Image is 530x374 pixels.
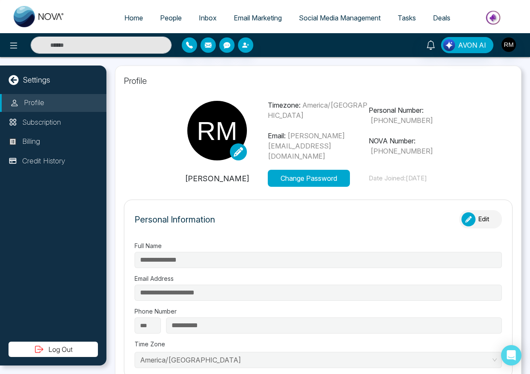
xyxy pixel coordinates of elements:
[443,39,455,51] img: Lead Flow
[369,174,470,183] p: Date Joined: [DATE]
[199,14,217,22] span: Inbox
[124,14,143,22] span: Home
[299,14,381,22] span: Social Media Management
[124,74,513,87] p: Profile
[268,101,367,120] span: America/[GEOGRAPHIC_DATA]
[135,307,502,316] label: Phone Number
[135,241,502,250] label: Full Name
[22,156,65,167] p: Credit History
[116,10,152,26] a: Home
[140,354,496,366] span: America/Toronto
[190,10,225,26] a: Inbox
[225,10,290,26] a: Email Marketing
[268,170,350,187] button: Change Password
[234,14,282,22] span: Email Marketing
[135,340,502,348] label: Time Zone
[459,210,502,228] button: Edit
[370,147,433,155] span: [PHONE_NUMBER]
[24,97,44,108] p: Profile
[369,105,470,126] p: Personal Number:
[398,14,416,22] span: Tasks
[166,173,268,184] p: [PERSON_NAME]
[135,213,215,226] p: Personal Information
[23,74,50,86] p: Settings
[441,37,493,53] button: AVON AI
[268,131,369,161] p: Email:
[268,100,369,120] p: Timezone:
[290,10,389,26] a: Social Media Management
[458,40,486,50] span: AVON AI
[22,136,40,147] p: Billing
[501,345,521,365] div: Open Intercom Messenger
[501,37,516,52] img: User Avatar
[9,342,98,357] button: Log Out
[135,274,502,283] label: Email Address
[463,8,525,27] img: Market-place.gif
[389,10,424,26] a: Tasks
[160,14,182,22] span: People
[433,14,450,22] span: Deals
[369,136,470,156] p: NOVA Number:
[268,131,345,160] span: [PERSON_NAME][EMAIL_ADDRESS][DOMAIN_NAME]
[424,10,459,26] a: Deals
[22,117,61,128] p: Subscription
[370,116,433,125] span: [PHONE_NUMBER]
[14,6,65,27] img: Nova CRM Logo
[152,10,190,26] a: People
